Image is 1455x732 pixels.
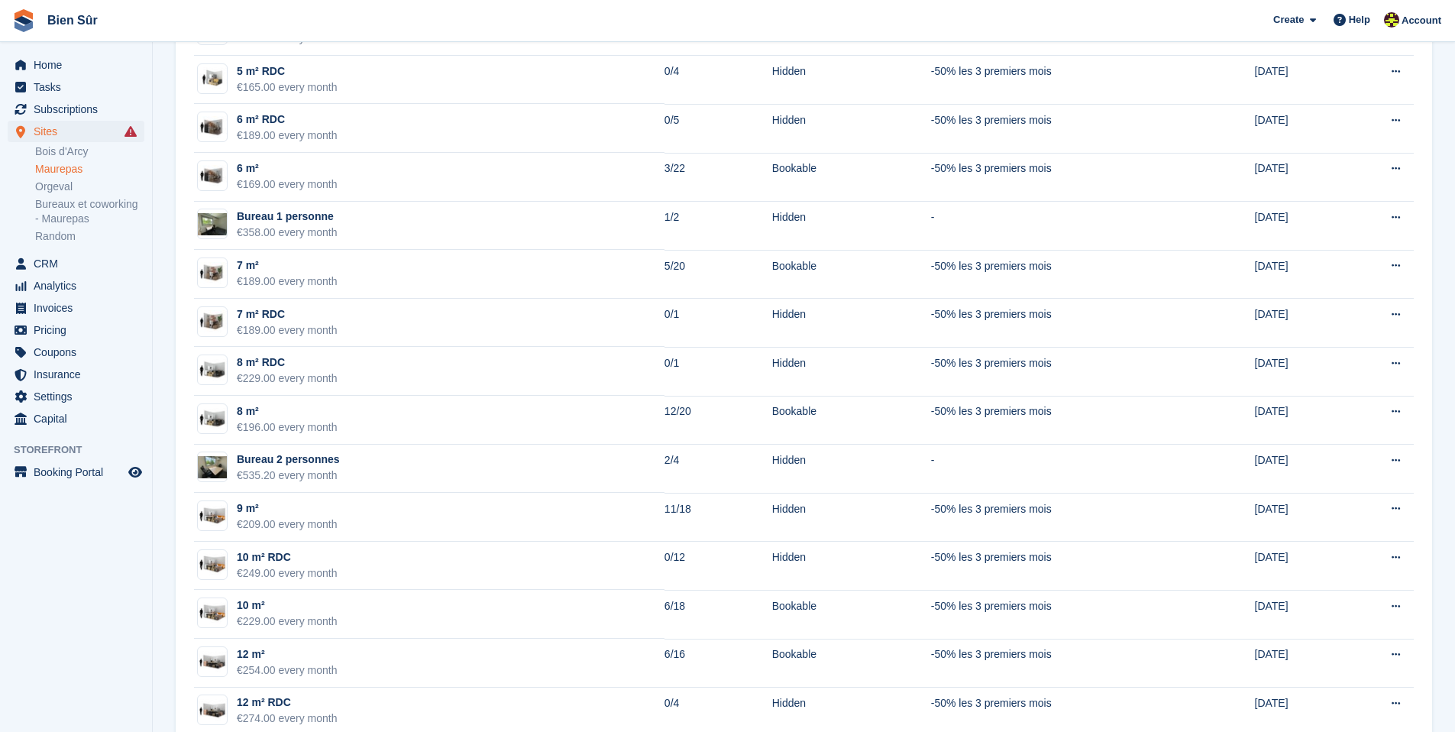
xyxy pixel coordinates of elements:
td: 0/12 [664,542,772,591]
span: Storefront [14,442,152,458]
td: Hidden [772,542,931,591]
a: menu [8,253,144,274]
a: menu [8,297,144,319]
td: [DATE] [1255,445,1347,494]
div: €254.00 every month [237,662,338,679]
div: €358.00 every month [237,225,338,241]
td: -50% les 3 premiers mois [931,590,1185,639]
span: Sites [34,121,125,142]
i: Smart entry sync failures have occurred [124,125,137,138]
img: IMG_3629.JPG [198,456,227,478]
div: €209.00 every month [237,517,338,533]
a: menu [8,319,144,341]
div: 12 m² RDC [237,695,338,711]
a: menu [8,99,144,120]
a: Random [35,229,144,244]
td: 0/1 [664,299,772,348]
td: Hidden [772,347,931,396]
a: menu [8,121,144,142]
span: Home [34,54,125,76]
div: 8 m² RDC [237,355,338,371]
a: Bureaux et coworking - Maurepas [35,197,144,226]
img: box-12m2.jpg [198,651,227,673]
img: box-7m2.jpg [198,310,227,332]
td: - [931,445,1185,494]
td: Bookable [772,153,931,202]
td: 11/18 [664,493,772,542]
div: 7 m² RDC [237,306,338,322]
div: €274.00 every month [237,711,338,727]
div: 12 m² [237,646,338,662]
div: 5 m² RDC [237,63,338,79]
td: [DATE] [1255,396,1347,445]
span: Insurance [34,364,125,385]
td: -50% les 3 premiers mois [931,104,1185,153]
a: menu [8,76,144,98]
a: Preview store [126,463,144,481]
td: -50% les 3 premiers mois [931,396,1185,445]
div: €535.20 every month [237,468,340,484]
a: Bien Sûr [41,8,104,33]
td: - [931,202,1185,251]
td: Bookable [772,590,931,639]
img: box-10m2.jpg [198,505,227,527]
td: 0/5 [664,104,772,153]
img: box-12m2.jpg [198,699,227,721]
td: Bookable [772,250,931,299]
span: Capital [34,408,125,429]
img: box-10m2.jpg [198,602,227,624]
td: [DATE] [1255,299,1347,348]
div: 9 m² [237,500,338,517]
span: Booking Portal [34,462,125,483]
td: 12/20 [664,396,772,445]
div: €189.00 every month [237,274,338,290]
span: Settings [34,386,125,407]
div: €169.00 every month [237,177,338,193]
td: Bookable [772,396,931,445]
td: -50% les 3 premiers mois [931,250,1185,299]
td: 0/4 [664,56,772,105]
td: -50% les 3 premiers mois [931,493,1185,542]
td: [DATE] [1255,542,1347,591]
td: [DATE] [1255,639,1347,688]
div: Bureau 1 personne [237,209,338,225]
div: €165.00 every month [237,79,338,96]
img: stora-icon-8386f47178a22dfd0bd8f6a31ec36ba5ce8667c1dd55bd0f319d3a0aa187defe.svg [12,9,35,32]
img: box-8m2.jpg [198,408,227,430]
img: Marie Tran [1384,12,1399,28]
div: €249.00 every month [237,565,338,581]
td: Hidden [772,493,931,542]
div: Bureau 2 personnes [237,452,340,468]
div: €189.00 every month [237,322,338,338]
td: 2/4 [664,445,772,494]
td: -50% les 3 premiers mois [931,347,1185,396]
div: 7 m² [237,257,338,274]
td: [DATE] [1255,493,1347,542]
td: [DATE] [1255,347,1347,396]
td: [DATE] [1255,202,1347,251]
img: box-7m2.jpg [198,262,227,284]
td: 1/2 [664,202,772,251]
td: Hidden [772,202,931,251]
img: box-8m2.jpg [198,359,227,381]
img: box-5m2.jpg [198,67,227,89]
td: Hidden [772,56,931,105]
td: [DATE] [1255,104,1347,153]
div: 10 m² RDC [237,549,338,565]
a: menu [8,408,144,429]
td: -50% les 3 premiers mois [931,299,1185,348]
a: menu [8,462,144,483]
span: CRM [34,253,125,274]
td: 6/18 [664,590,772,639]
div: 10 m² [237,598,338,614]
a: Bois d'Arcy [35,144,144,159]
td: [DATE] [1255,153,1347,202]
a: menu [8,54,144,76]
div: 8 m² [237,403,338,419]
img: box-6m2.jpg [198,116,227,138]
div: €229.00 every month [237,371,338,387]
div: €189.00 every month [237,128,338,144]
td: Hidden [772,104,931,153]
div: 6 m² [237,160,338,177]
span: Pricing [34,319,125,341]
